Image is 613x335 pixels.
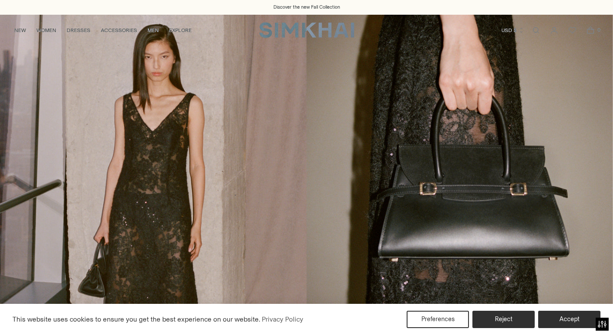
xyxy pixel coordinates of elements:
[13,315,260,323] span: This website uses cookies to ensure you get the best experience on our website.
[260,313,305,326] a: Privacy Policy (opens in a new tab)
[595,26,603,34] span: 0
[472,311,535,328] button: Reject
[538,311,600,328] button: Accept
[169,21,192,40] a: EXPLORE
[546,22,563,39] a: Go to the account page
[527,22,545,39] a: Open search modal
[582,22,599,39] a: Open cart modal
[259,22,354,39] a: SIMKHAI
[14,21,26,40] a: NEW
[564,22,581,39] a: Wishlist
[407,311,469,328] button: Preferences
[273,4,340,11] a: Discover the new Fall Collection
[67,21,90,40] a: DRESSES
[148,21,159,40] a: MEN
[101,21,137,40] a: ACCESSORIES
[501,21,524,40] button: USD $
[36,21,56,40] a: WOMEN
